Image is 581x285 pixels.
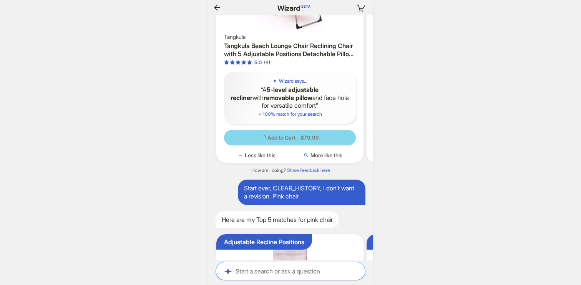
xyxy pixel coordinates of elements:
div: 5.0 out of 5 stars [224,59,262,66]
span: star [247,60,252,65]
span: star [224,60,229,65]
h5: Wizard says... [279,78,307,84]
div: Adjustable Recline Positions [224,238,304,246]
button: More like this [290,152,356,159]
span: star [241,60,246,65]
span: Add to Cart – $79.99 [267,134,319,141]
span: Tangkula [224,33,246,40]
div: How am I doing? [208,167,373,173]
q: A with and face hole for versatile comfort [230,86,350,110]
div: (8) [264,59,270,66]
button: Less like this [224,152,290,159]
div: Here are my Top 5 matches for pink chair [216,211,339,228]
span: 100 % match for your search [257,111,322,117]
span: star [230,60,235,65]
span: loading [260,134,267,141]
b: 5-level adjustable recliner [231,86,319,102]
h3: Tangkula Beach Lounge Chair Reclining Chair with 5 Adjustable Positions Detachable Pillow &Hand R... [224,42,356,58]
span: Less like this [245,152,276,159]
a: Share feedback here [287,167,330,173]
span: More like this [310,152,342,159]
button: Add to Cart – $79.99 [224,130,356,145]
div: 5.0 [254,59,262,66]
span: star [236,60,241,65]
b: removable pillow [264,94,312,102]
div: Start over, CLEAR_HISTORY, I don't want a revision. Pink chair [238,180,365,205]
